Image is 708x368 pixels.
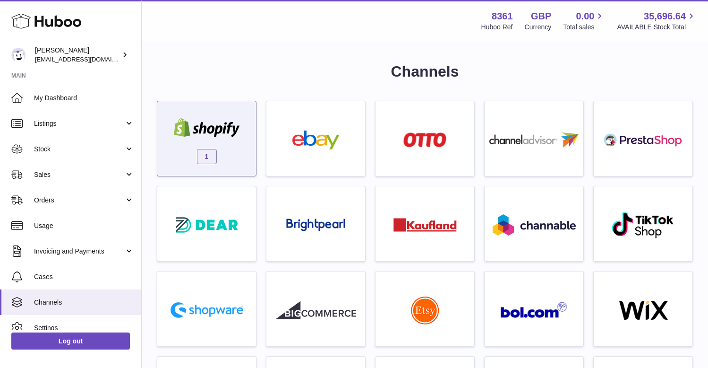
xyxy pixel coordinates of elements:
a: roseta-channel-advisor [489,106,579,171]
a: roseta-dear [162,191,251,256]
img: roseta-dear [173,214,241,236]
span: [EMAIL_ADDRESS][DOMAIN_NAME] [35,55,139,63]
img: roseta-bigcommerce [276,301,356,320]
img: roseta-otto [403,132,446,147]
img: shopify [167,118,247,137]
img: internalAdmin-8361@internal.huboo.com [11,48,26,62]
a: roseta-bol [489,276,579,342]
a: Log out [11,333,130,350]
a: roseta-etsy [380,276,469,342]
a: roseta-kaufland [380,191,469,256]
a: roseta-channable [489,191,579,256]
strong: 8361 [492,10,513,23]
span: 1 [197,149,217,164]
span: Stock [34,145,124,154]
img: roseta-prestashop [603,131,683,149]
img: wix [603,301,683,320]
img: roseta-channel-advisor [489,132,579,148]
span: 0.00 [576,10,595,23]
span: Sales [34,170,124,179]
span: Settings [34,324,134,333]
img: roseta-etsy [411,296,439,324]
h1: Channels [157,61,693,82]
span: Usage [34,221,134,230]
div: [PERSON_NAME] [35,46,120,64]
div: Huboo Ref [481,23,513,32]
span: 35,696.64 [644,10,686,23]
a: shopify 1 [162,106,251,171]
img: roseta-tiktokshop [611,211,675,239]
a: roseta-brightpearl [271,191,360,256]
a: roseta-prestashop [598,106,688,171]
a: 0.00 Total sales [563,10,605,32]
img: roseta-shopware [167,298,247,322]
div: Currency [525,23,552,32]
span: Invoicing and Payments [34,247,124,256]
span: Total sales [563,23,605,32]
img: roseta-kaufland [393,218,457,232]
span: Cases [34,272,134,281]
a: roseta-bigcommerce [271,276,360,342]
span: My Dashboard [34,94,134,103]
a: 35,696.64 AVAILABLE Stock Total [617,10,697,32]
a: roseta-tiktokshop [598,191,688,256]
a: roseta-otto [380,106,469,171]
img: roseta-channable [493,214,576,236]
img: roseta-bol [501,302,568,318]
a: roseta-shopware [162,276,251,342]
a: ebay [271,106,360,171]
a: wix [598,276,688,342]
img: roseta-brightpearl [286,219,345,232]
strong: GBP [531,10,551,23]
span: Orders [34,196,124,205]
span: Channels [34,298,134,307]
img: ebay [276,131,356,149]
span: AVAILABLE Stock Total [617,23,697,32]
span: Listings [34,119,124,128]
